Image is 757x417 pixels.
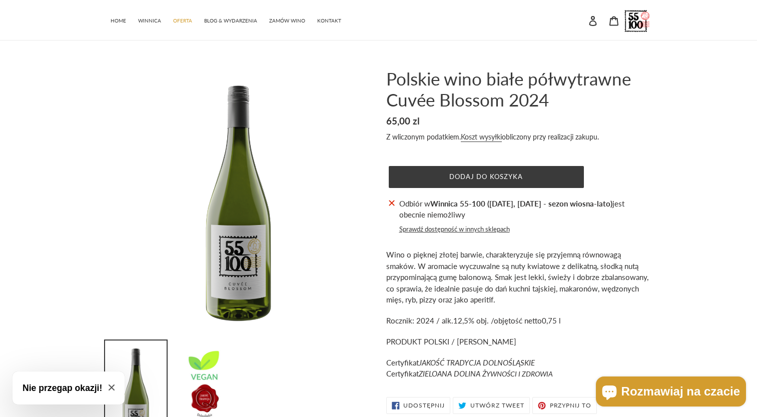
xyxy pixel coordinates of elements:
a: OFERTA [168,12,197,27]
span: KONTAKT [317,17,341,24]
h1: Polskie wino białe półwytrawne Cuvée Blossom 2024 [386,68,651,110]
p: PRODUKT POLSKI / [PERSON_NAME] [386,336,651,347]
em: ZIELOANA DOLINA Ż [419,369,553,378]
a: BLOG & WYDARZENIA [199,12,262,27]
a: KONTAKT [312,12,346,27]
img: Polskie wino białe półwytrawne Cuvée Blossom 2024 [164,68,313,333]
span: Utwórz tweet [470,402,524,408]
a: WINNICA [133,12,166,27]
span: Dodaj do koszyka [449,172,523,180]
span: ZAMÓW WINO [269,17,305,24]
div: Z wliczonym podatkiem. obliczony przy realizacji zakupu. [386,131,651,142]
span: HOME [111,17,126,24]
span: Udostępnij [403,402,445,408]
em: JAKOŚĆ TRADYCJA DOLNOŚLĄSKIE [419,358,535,367]
span: 65,00 zl [386,115,420,126]
a: Koszt wysyłki [461,132,502,142]
p: Certyfikat Certyfikat [386,357,651,379]
p: Odbiór w jest obecnie niemożliwy [399,198,651,220]
span: YWNOŚCI I ZDROWIA [486,369,553,378]
span: Rocznik: 2024 / alk. [386,316,453,325]
a: ZAMÓW WINO [264,12,310,27]
span: BLOG & WYDARZENIA [204,17,257,24]
strong: Winnica 55-100 ([DATE], [DATE] - sezon wiosna-lato) [430,199,612,208]
span: 0,75 l [542,316,561,325]
span: OFERTA [173,17,192,24]
button: Dodaj do koszyka [389,166,584,188]
inbox-online-store-chat: Czat w sklepie online Shopify [593,376,749,409]
span: Wino o pięknej złotej barwie, charakteryzuje się przyjemną równowagą smaków. W aromacie wyczuwaln... [386,250,648,304]
span: Przypnij to [550,402,592,408]
span: WINNICA [138,17,161,24]
a: HOME [106,12,131,27]
span: 12,5% obj. / [453,316,494,325]
button: Sprawdź dostępność w innych sklepach [399,224,510,234]
span: objętość netto [494,316,542,325]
